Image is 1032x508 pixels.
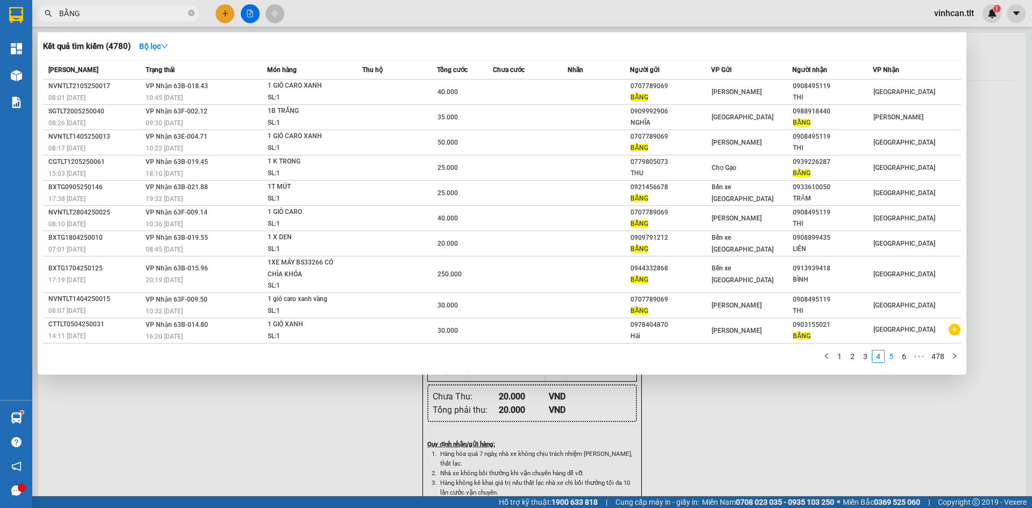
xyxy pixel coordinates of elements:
span: VP Nhận 63B-018.43 [146,82,208,90]
span: Bến xe [GEOGRAPHIC_DATA] [712,183,773,203]
div: 0903155021 [793,319,873,331]
span: Trạng thái [146,66,175,74]
div: 1 GIỎ CARO [268,206,348,218]
div: 0909992906 [630,106,711,117]
div: BÌNH [793,274,873,285]
div: SL: 1 [268,280,348,292]
div: TRĂM [793,193,873,204]
span: [PERSON_NAME] [712,88,762,96]
div: THI [793,92,873,103]
img: logo-vxr [9,7,23,23]
span: 250.000 [438,270,462,278]
li: 2 [846,350,859,363]
button: right [948,350,961,363]
div: 0908899435 [793,232,873,244]
li: 6 [898,350,911,363]
span: [GEOGRAPHIC_DATA] [873,240,935,247]
span: 35.000 [438,113,458,121]
span: [GEOGRAPHIC_DATA] [873,214,935,222]
div: SL: 1 [268,193,348,205]
li: Previous Page [820,350,833,363]
span: [GEOGRAPHIC_DATA] [873,326,935,333]
span: 10:32 [DATE] [146,307,183,315]
span: VP Nhận 63B-021.88 [146,183,208,191]
div: 0913939418 [793,263,873,274]
strong: Bộ lọc [139,42,168,51]
div: 0908495119 [793,294,873,305]
span: 10:22 [DATE] [146,145,183,152]
span: BẰNG [630,220,648,227]
div: 0908495119 [793,207,873,218]
span: BẰNG [793,169,811,177]
span: VP Nhận 63F-002.12 [146,108,207,115]
span: 40.000 [438,214,458,222]
span: Người gửi [630,66,660,74]
span: Nhãn [568,66,583,74]
span: VP Nhận 63E-004.71 [146,133,207,140]
span: 07:01 [DATE] [48,246,85,253]
div: BXTG0905250146 [48,182,142,193]
div: SL: 1 [268,331,348,342]
div: Hải [630,331,711,342]
img: solution-icon [11,97,22,108]
div: BXTG1804250010 [48,232,142,244]
span: 09:30 [DATE] [146,119,183,127]
div: THI [793,142,873,154]
div: 0908495119 [793,81,873,92]
a: 2 [847,350,858,362]
span: 08:17 [DATE] [48,145,85,152]
span: Người nhận [792,66,827,74]
div: 0707789069 [630,294,711,305]
a: 5 [885,350,897,362]
span: 08:26 [DATE] [48,119,85,127]
span: ••• [911,350,928,363]
a: 4 [872,350,884,362]
span: VP Nhận 63F-009.50 [146,296,207,303]
img: warehouse-icon [11,412,22,424]
div: THU [630,168,711,179]
div: NVNTLT2804250025 [48,207,142,218]
span: 10:45 [DATE] [146,94,183,102]
sup: 1 [20,411,24,414]
li: 3 [859,350,872,363]
span: 20.000 [438,240,458,247]
span: right [951,353,958,359]
li: 478 [928,350,948,363]
a: 6 [898,350,910,362]
div: 1T MÚT [268,181,348,193]
span: notification [11,461,21,471]
span: BẰNG [630,307,648,314]
span: [PERSON_NAME] [712,302,762,309]
text: CTTLT1508250030 [50,51,196,70]
span: [GEOGRAPHIC_DATA] [873,164,935,171]
div: CTTLT0504250031 [48,319,142,330]
span: search [45,10,52,17]
span: VP Nhận 63B-019.55 [146,234,208,241]
span: [GEOGRAPHIC_DATA] [712,113,773,121]
span: 17:38 [DATE] [48,195,85,203]
div: 1 X DEN [268,232,348,244]
div: 0909791212 [630,232,711,244]
span: Chợ Gạo [712,164,736,171]
span: Bến xe [GEOGRAPHIC_DATA] [712,264,773,284]
span: 25.000 [438,164,458,171]
div: 1XE MÁY BS33266 CÓ CHÌA KHÓA [268,257,348,280]
div: SL: 1 [268,218,348,230]
span: BẰNG [630,195,648,202]
span: VP Gửi [711,66,732,74]
img: warehouse-icon [11,70,22,81]
div: 1B TRẮNG [268,105,348,117]
span: VP Nhận 63B-014.80 [146,321,208,328]
div: THI [793,218,873,230]
span: Món hàng [267,66,297,74]
span: BẰNG [630,276,648,283]
span: [GEOGRAPHIC_DATA] [873,139,935,146]
span: 15:03 [DATE] [48,170,85,177]
span: [GEOGRAPHIC_DATA] [873,302,935,309]
div: SL: 1 [268,117,348,129]
span: 16:20 [DATE] [146,333,183,340]
div: 0988918440 [793,106,873,117]
div: 0707789069 [630,131,711,142]
span: 10:36 [DATE] [146,220,183,228]
div: BXTG1704250125 [48,263,142,274]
